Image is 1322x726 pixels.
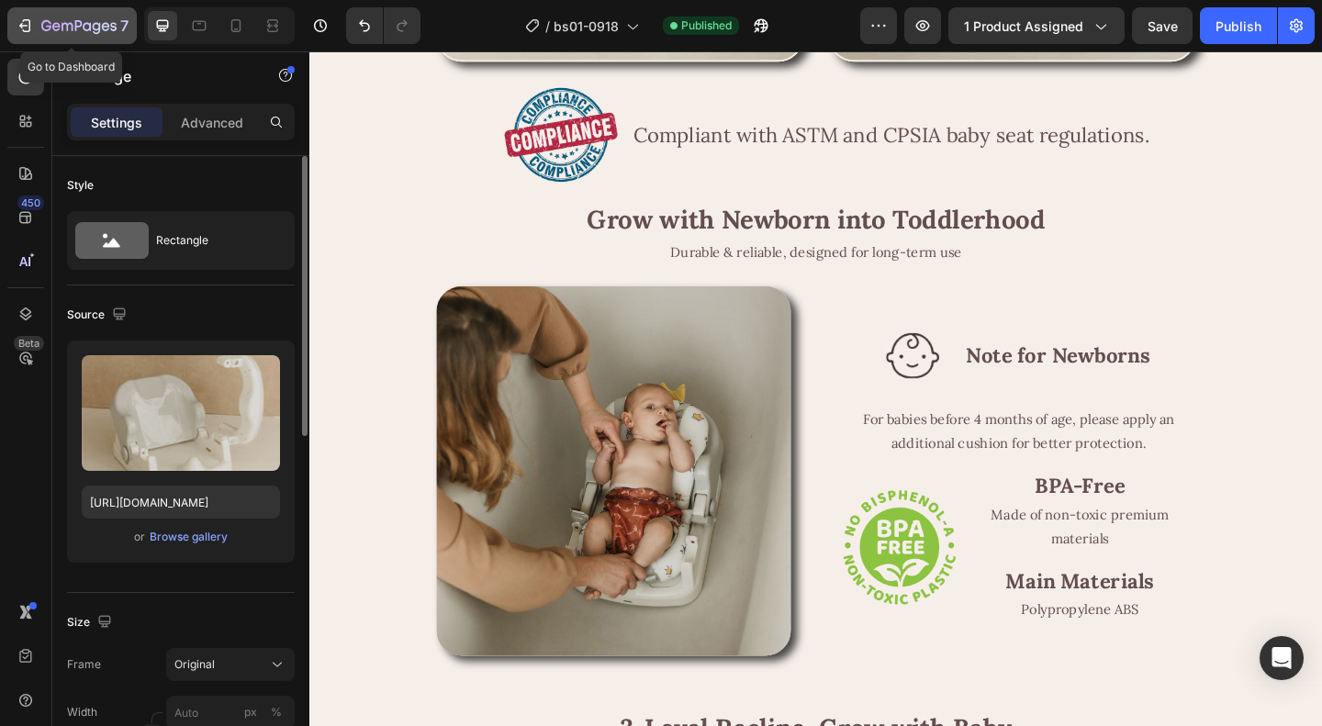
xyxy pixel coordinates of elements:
[7,7,137,44] button: 7
[554,17,619,36] span: bs01-0918
[89,65,245,87] p: Image
[1200,7,1277,44] button: Publish
[181,113,243,132] p: Advanced
[545,17,550,36] span: /
[149,528,229,546] button: Browse gallery
[244,704,257,720] div: px
[711,456,964,488] h2: BPA-Free
[1260,636,1304,680] div: Open Intercom Messenger
[67,303,130,328] div: Source
[120,15,129,37] p: 7
[265,701,287,723] button: px
[31,205,1070,231] p: Durable & reliable, designed for long-term use
[713,490,962,543] p: Made of non-toxic premium materials
[1216,17,1261,36] div: Publish
[138,255,523,657] img: gempages_527948913269802096-bf31c496-4b24-439f-a8e4-4e044a3fc531.jpg
[67,177,94,194] div: Style
[134,526,145,548] span: or
[67,704,97,720] label: Width
[17,195,44,210] div: 450
[174,656,215,673] span: Original
[948,7,1125,44] button: 1 product assigned
[1148,18,1178,34] span: Save
[964,17,1083,36] span: 1 product assigned
[156,219,268,262] div: Rectangle
[580,386,962,440] p: For babies before 4 months of age, please apply an additional cushion for better protection.
[166,648,295,681] button: Original
[309,51,1322,726] iframe: Design area
[1132,7,1193,44] button: Save
[150,529,228,545] div: Browse gallery
[82,355,280,471] img: preview-image
[711,560,964,592] h2: Main Materials
[14,336,44,351] div: Beta
[82,486,280,519] input: https://example.com/image.jpg
[612,291,704,371] img: gempages_527948913269802096-4da8c251-a9ec-42e4-8328-ad3dd5970ff1.jpg
[271,704,282,720] div: %
[578,474,704,604] img: gempages_527948913269802096-84635217-86d8-4dea-ace9-acca89740c2e.png
[67,610,116,635] div: Size
[346,7,420,44] div: Undo/Redo
[681,17,732,34] span: Published
[91,113,142,132] p: Settings
[67,656,101,673] label: Frame
[713,594,962,620] p: Polypropylene ABS
[350,74,964,106] h2: Compliant with ASTM and CPSIA baby seat regulations.
[29,163,1072,203] h2: Grow with Newborn into Toddlerhood
[240,701,262,723] button: %
[711,314,964,346] h2: Note for Newborns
